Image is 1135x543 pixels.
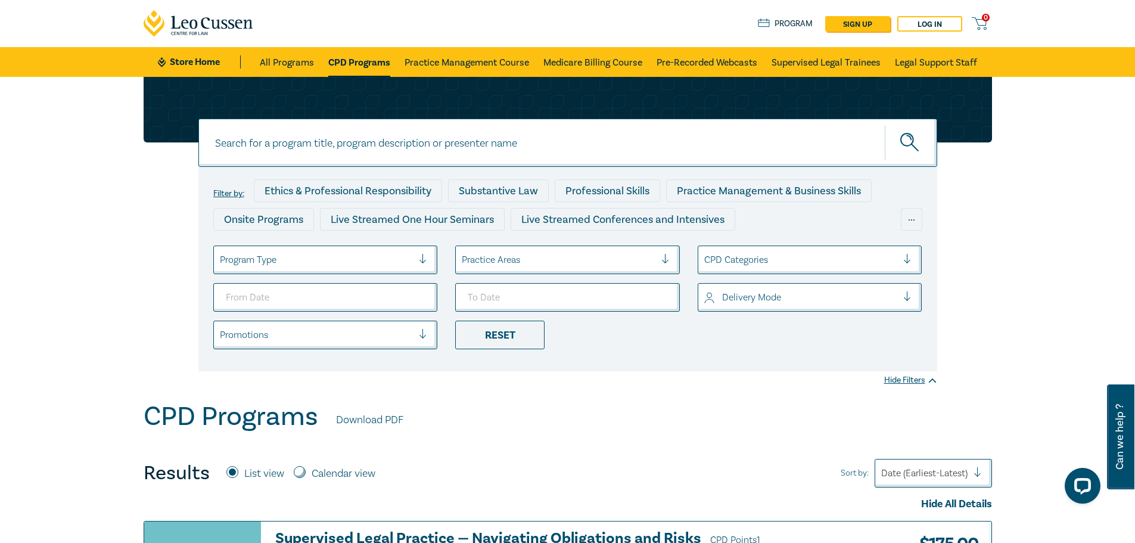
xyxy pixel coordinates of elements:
input: To Date [455,283,680,312]
input: select [462,253,464,266]
input: Sort by [881,467,884,480]
div: Onsite Programs [213,208,314,231]
input: From Date [213,283,438,312]
div: Reset [455,321,545,349]
input: select [704,291,707,304]
span: Sort by: [841,467,869,480]
input: Search for a program title, program description or presenter name [198,119,937,167]
h4: Results [144,461,210,485]
div: Practice Management & Business Skills [666,179,872,202]
div: Live Streamed Practical Workshops [213,237,402,259]
span: 0 [982,14,990,21]
div: Live Streamed Conferences and Intensives [511,208,735,231]
input: select [220,253,222,266]
label: Filter by: [213,189,244,198]
div: Hide All Details [144,497,992,512]
div: National Programs [688,237,797,259]
label: List view [244,466,284,482]
a: Log in [897,16,962,32]
a: Store Home [158,55,241,69]
a: Supervised Legal Trainees [772,47,881,77]
div: 10 CPD Point Packages [551,237,682,259]
div: Hide Filters [884,374,937,386]
div: Ethics & Professional Responsibility [254,179,442,202]
input: select [704,253,707,266]
div: Substantive Law [448,179,549,202]
a: Download PDF [336,412,403,428]
h1: CPD Programs [144,401,318,432]
a: CPD Programs [328,47,390,77]
a: sign up [825,16,890,32]
a: Practice Management Course [405,47,529,77]
a: Pre-Recorded Webcasts [657,47,757,77]
a: All Programs [260,47,314,77]
iframe: LiveChat chat widget [1055,463,1105,513]
a: Program [758,17,813,30]
a: Legal Support Staff [895,47,977,77]
div: Pre-Recorded Webcasts [408,237,545,259]
div: ... [901,208,922,231]
a: Medicare Billing Course [543,47,642,77]
span: Can we help ? [1114,392,1125,482]
div: Live Streamed One Hour Seminars [320,208,505,231]
div: Professional Skills [555,179,660,202]
label: Calendar view [312,466,375,482]
input: select [220,328,222,342]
